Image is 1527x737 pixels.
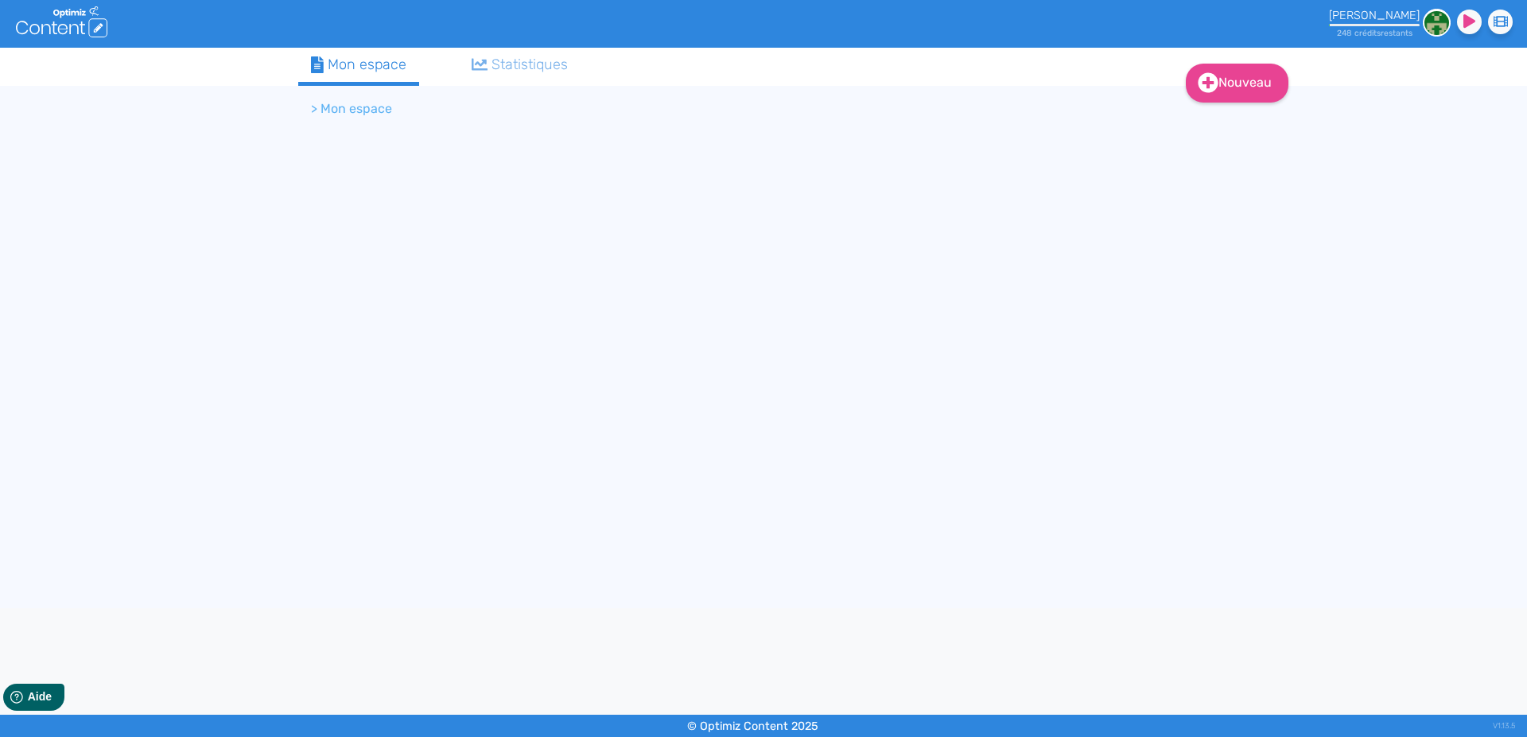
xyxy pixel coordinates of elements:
span: s [1377,28,1381,38]
div: Mon espace [311,54,406,76]
a: Mon espace [298,48,419,86]
small: © Optimiz Content 2025 [687,720,818,733]
a: Nouveau [1186,64,1288,103]
nav: breadcrumb [298,90,1094,128]
small: 248 crédit restant [1337,28,1412,38]
div: Statistiques [472,54,569,76]
img: 6adefb463699458b3a7e00f487fb9d6a [1423,9,1451,37]
div: V1.13.5 [1493,715,1515,737]
li: > Mon espace [311,99,392,118]
span: s [1408,28,1412,38]
div: [PERSON_NAME] [1329,9,1420,22]
a: Statistiques [459,48,581,82]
